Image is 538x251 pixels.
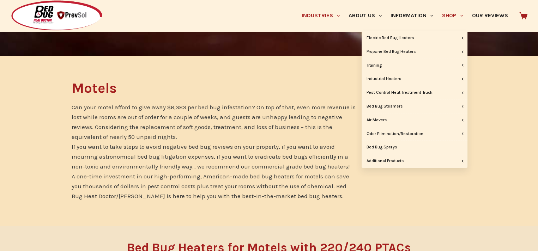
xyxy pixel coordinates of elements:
[362,114,467,127] a: Air Movers
[362,59,467,72] a: Training
[362,45,467,59] a: Propane Bed Bug Heaters
[362,31,467,45] a: Electric Bed Bug Heaters
[72,102,358,201] p: Can your motel afford to give away $6,383 per bed bug infestation? On top of that, even more reve...
[72,81,358,95] h1: Motels
[6,3,27,24] button: Open LiveChat chat widget
[362,141,467,154] a: Bed Bug Sprays
[362,100,467,113] a: Bed Bug Steamers
[362,72,467,86] a: Industrial Heaters
[362,86,467,99] a: Pest Control Heat Treatment Truck
[362,154,467,168] a: Additional Products
[362,127,467,141] a: Odor Elimination/Restoration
